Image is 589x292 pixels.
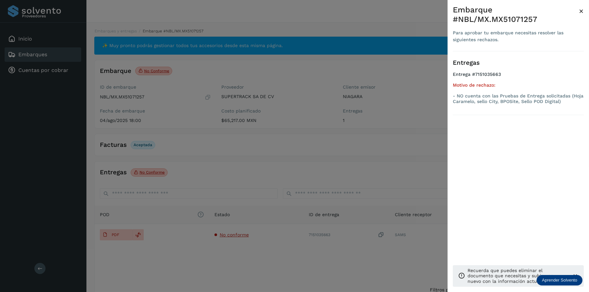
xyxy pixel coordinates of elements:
[579,5,584,17] button: Close
[579,7,584,16] span: ×
[542,278,577,283] p: Aprender Solvento
[537,275,582,285] div: Aprender Solvento
[453,93,584,104] p: - NO cuenta con las Pruebas de Entrega solicitadas (Hoja Caramelo, sello City, BPOSite, Sello POD...
[453,5,579,24] div: Embarque #NBL/MX.MX51071257
[453,59,584,67] h3: Entregas
[468,268,567,284] p: Recuerda que puedes eliminar el documento que necesitas y subir uno nuevo con la información actu...
[453,72,584,82] h4: Entrega #7151035663
[453,29,579,43] div: Para aprobar tu embarque necesitas resolver las siguientes rechazos.
[453,82,584,88] h5: Motivo de rechazo:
